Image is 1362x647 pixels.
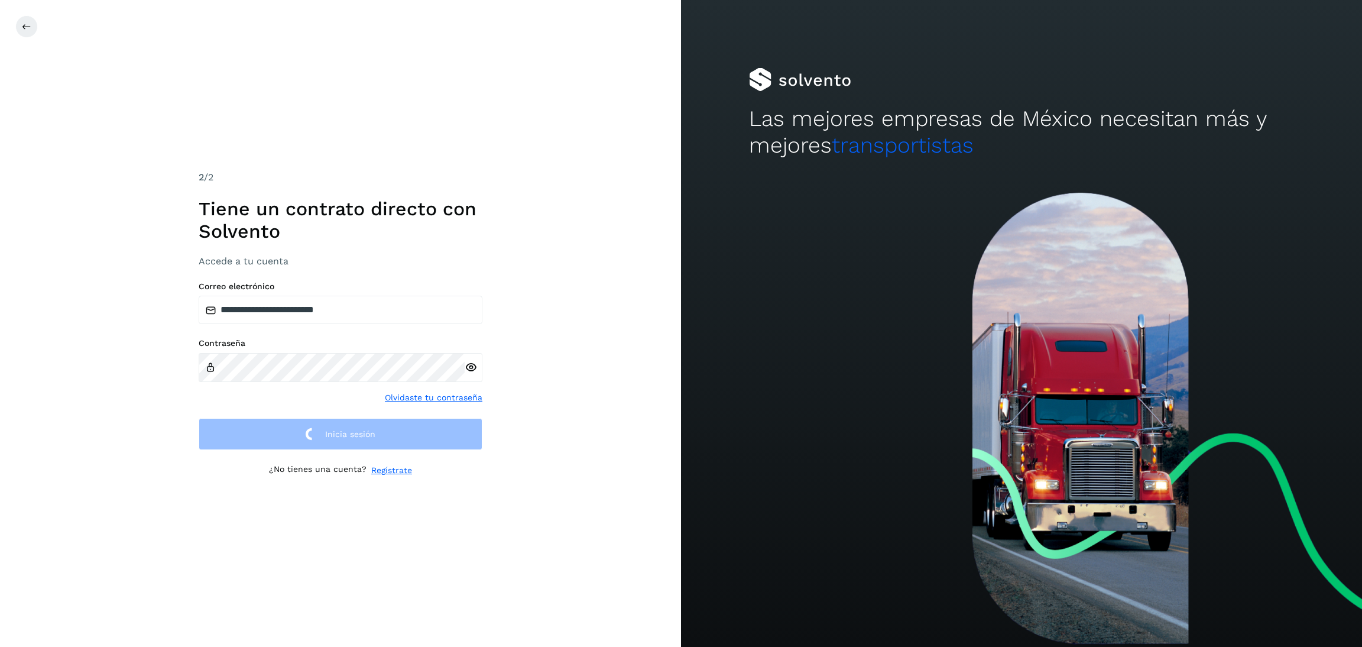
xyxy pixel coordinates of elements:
[199,170,482,185] div: /2
[199,172,204,183] span: 2
[832,132,974,158] span: transportistas
[199,198,482,243] h1: Tiene un contrato directo con Solvento
[199,418,482,451] button: Inicia sesión
[269,464,367,477] p: ¿No tienes una cuenta?
[325,430,375,438] span: Inicia sesión
[199,338,482,348] label: Contraseña
[199,255,482,267] h3: Accede a tu cuenta
[199,282,482,292] label: Correo electrónico
[749,106,1294,158] h2: Las mejores empresas de México necesitan más y mejores
[385,392,482,404] a: Olvidaste tu contraseña
[371,464,412,477] a: Regístrate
